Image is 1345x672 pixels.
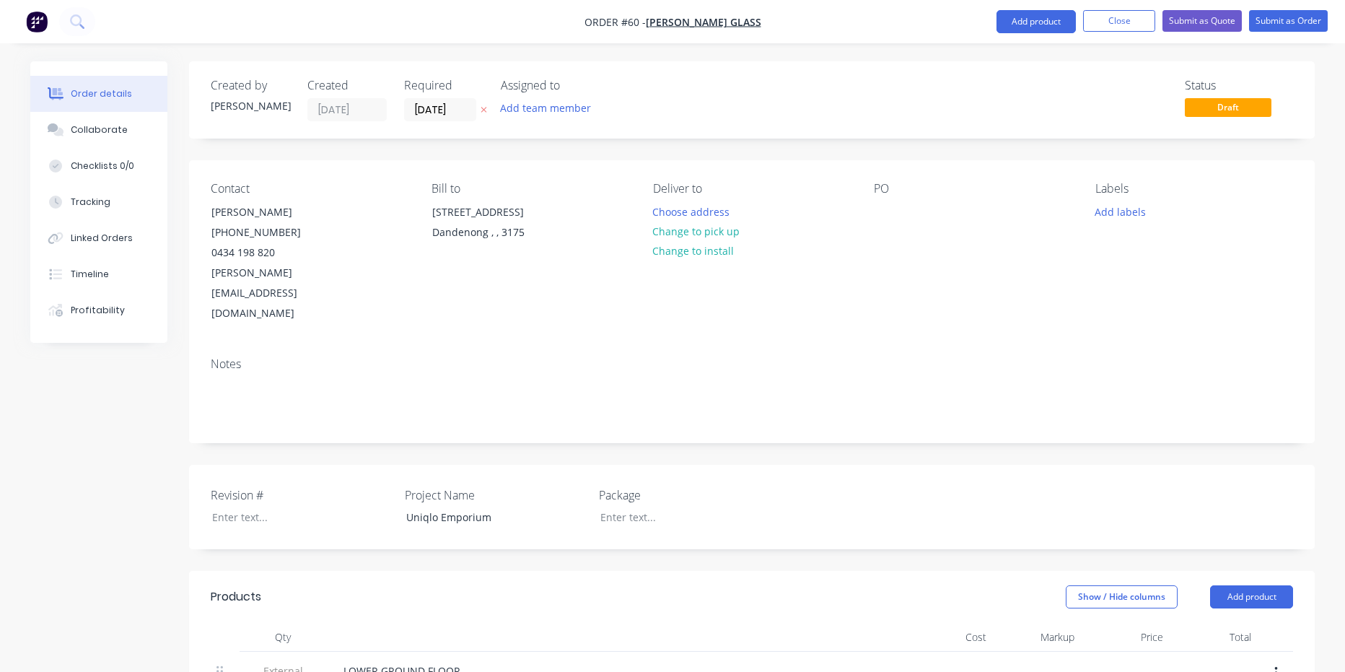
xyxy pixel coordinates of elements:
div: 0434 198 820 [211,243,331,263]
button: Timeline [30,256,167,292]
button: Collaborate [30,112,167,148]
div: Cost [903,623,992,652]
div: [STREET_ADDRESS]Dandenong , , 3175 [420,201,564,248]
button: Add team member [501,98,599,118]
button: Add labels [1087,201,1153,221]
button: Linked Orders [30,220,167,256]
div: Tracking [71,196,110,209]
div: Linked Orders [71,232,133,245]
div: Collaborate [71,123,128,136]
img: Factory [26,11,48,32]
div: [PERSON_NAME][PHONE_NUMBER]0434 198 820[PERSON_NAME][EMAIL_ADDRESS][DOMAIN_NAME] [199,201,343,324]
button: Add product [996,10,1076,33]
div: Created [307,79,387,92]
button: Choose address [645,201,737,221]
div: Markup [992,623,1081,652]
button: Checklists 0/0 [30,148,167,184]
div: [STREET_ADDRESS] [432,202,552,222]
div: Labels [1095,182,1293,196]
label: Package [599,486,779,504]
div: Assigned to [501,79,645,92]
div: Required [404,79,483,92]
div: Bill to [431,182,629,196]
div: Deliver to [653,182,851,196]
button: Submit as Order [1249,10,1328,32]
div: [PHONE_NUMBER] [211,222,331,243]
div: Contact [211,182,408,196]
div: Status [1185,79,1293,92]
label: Revision # [211,486,391,504]
div: Created by [211,79,290,92]
div: Total [1169,623,1258,652]
button: Add team member [493,98,599,118]
button: Add product [1210,585,1293,608]
button: Close [1083,10,1155,32]
div: [PERSON_NAME] [211,202,331,222]
div: Checklists 0/0 [71,160,134,173]
button: Submit as Quote [1162,10,1242,32]
button: Tracking [30,184,167,220]
div: [PERSON_NAME][EMAIL_ADDRESS][DOMAIN_NAME] [211,263,331,323]
div: Order details [71,87,132,100]
div: Notes [211,357,1293,371]
label: Project Name [405,486,585,504]
button: Change to pick up [645,222,748,241]
a: [PERSON_NAME] Glass [646,15,761,29]
span: Order #60 - [584,15,646,29]
div: Products [211,588,261,606]
div: [PERSON_NAME] [211,98,290,113]
div: PO [874,182,1072,196]
div: Price [1080,623,1169,652]
div: Uniqlo Emporium [395,507,575,528]
div: Qty [240,623,326,652]
button: Order details [30,76,167,112]
button: Profitability [30,292,167,328]
button: Show / Hide columns [1066,585,1178,608]
div: Timeline [71,268,109,281]
div: Dandenong , , 3175 [432,222,552,243]
button: Change to install [645,241,742,261]
div: Profitability [71,304,125,317]
span: Draft [1185,98,1271,116]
